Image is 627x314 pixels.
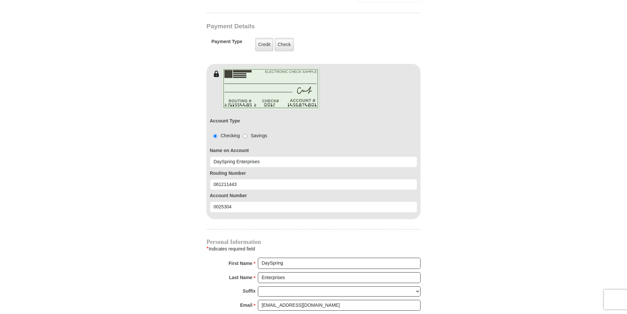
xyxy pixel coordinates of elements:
[255,38,273,51] label: Credit
[210,118,240,124] label: Account Type
[210,192,417,199] label: Account Number
[210,170,417,177] label: Routing Number
[229,273,253,282] strong: Last Name
[206,23,374,30] h3: Payment Details
[210,147,417,154] label: Name on Account
[243,286,256,296] strong: Suffix
[206,245,421,253] div: Indicates required field
[210,132,267,139] div: Checking Savings
[211,39,242,48] h5: Payment Type
[240,301,252,310] strong: Email
[206,239,421,245] h4: Personal Information
[229,259,252,268] strong: First Name
[221,67,320,110] img: check-en.png
[275,38,294,51] label: Check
